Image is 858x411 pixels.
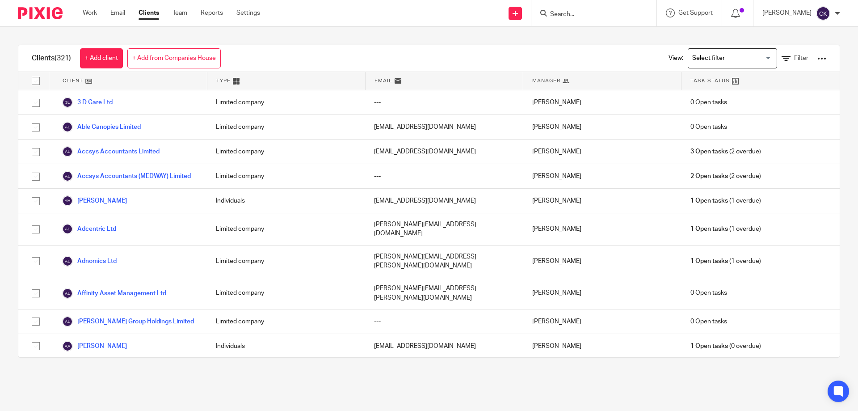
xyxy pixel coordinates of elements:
[110,8,125,17] a: Email
[523,189,681,213] div: [PERSON_NAME]
[127,48,221,68] a: + Add from Companies House
[532,77,560,85] span: Manager
[523,213,681,245] div: [PERSON_NAME]
[690,98,727,107] span: 0 Open tasks
[690,196,728,205] span: 1 Open tasks
[207,164,365,188] div: Limited company
[62,171,191,182] a: Accsys Accountants (MEDWAY) Limited
[523,90,681,114] div: [PERSON_NAME]
[690,147,728,156] span: 3 Open tasks
[236,8,260,17] a: Settings
[655,45,826,72] div: View:
[62,195,73,206] img: svg%3E
[63,77,83,85] span: Client
[207,115,365,139] div: Limited company
[62,97,113,108] a: 3 D Care Ltd
[207,90,365,114] div: Limited company
[523,334,681,358] div: [PERSON_NAME]
[365,115,523,139] div: [EMAIL_ADDRESS][DOMAIN_NAME]
[365,90,523,114] div: ---
[62,122,141,132] a: Able Canopies Limited
[690,172,728,181] span: 2 Open tasks
[62,146,160,157] a: Accsys Accountants Limited
[62,316,73,327] img: svg%3E
[80,48,123,68] a: + Add client
[62,146,73,157] img: svg%3E
[172,8,187,17] a: Team
[688,48,777,68] div: Search for option
[690,225,761,233] span: (1 overdue)
[139,8,159,17] a: Clients
[207,309,365,334] div: Limited company
[62,288,166,299] a: Affinity Asset Management Ltd
[690,288,727,297] span: 0 Open tasks
[365,334,523,358] div: [EMAIL_ADDRESS][DOMAIN_NAME]
[216,77,231,85] span: Type
[207,189,365,213] div: Individuals
[62,341,127,352] a: [PERSON_NAME]
[207,277,365,309] div: Limited company
[18,7,63,19] img: Pixie
[207,334,365,358] div: Individuals
[690,342,728,351] span: 1 Open tasks
[365,277,523,309] div: [PERSON_NAME][EMAIL_ADDRESS][PERSON_NAME][DOMAIN_NAME]
[523,115,681,139] div: [PERSON_NAME]
[365,164,523,188] div: ---
[523,164,681,188] div: [PERSON_NAME]
[762,8,812,17] p: [PERSON_NAME]
[690,196,761,205] span: (1 overdue)
[62,288,73,299] img: svg%3E
[523,246,681,277] div: [PERSON_NAME]
[83,8,97,17] a: Work
[207,213,365,245] div: Limited company
[62,316,194,327] a: [PERSON_NAME] Group Holdings Limited
[690,147,761,156] span: (2 overdue)
[523,277,681,309] div: [PERSON_NAME]
[62,256,73,267] img: svg%3E
[207,246,365,277] div: Limited company
[62,256,117,267] a: Adnomics Ltd
[816,6,830,21] img: svg%3E
[62,171,73,182] img: svg%3E
[523,140,681,164] div: [PERSON_NAME]
[689,51,772,66] input: Search for option
[62,195,127,206] a: [PERSON_NAME]
[62,224,116,234] a: Adcentric Ltd
[690,317,727,326] span: 0 Open tasks
[62,224,73,234] img: svg%3E
[365,140,523,164] div: [EMAIL_ADDRESS][DOMAIN_NAME]
[690,77,730,85] span: Task Status
[374,77,392,85] span: Email
[32,54,71,63] h1: Clients
[365,213,523,245] div: [PERSON_NAME][EMAIL_ADDRESS][DOMAIN_NAME]
[365,309,523,334] div: ---
[523,309,681,334] div: [PERSON_NAME]
[62,97,73,108] img: svg%3E
[690,123,727,131] span: 0 Open tasks
[549,11,630,19] input: Search
[62,341,73,352] img: svg%3E
[207,140,365,164] div: Limited company
[678,10,713,16] span: Get Support
[62,122,73,132] img: svg%3E
[690,257,728,266] span: 1 Open tasks
[55,55,71,62] span: (321)
[690,172,761,181] span: (2 overdue)
[690,225,728,233] span: 1 Open tasks
[27,72,44,89] input: Select all
[794,55,808,61] span: Filter
[365,189,523,213] div: [EMAIL_ADDRESS][DOMAIN_NAME]
[690,342,761,351] span: (0 overdue)
[365,246,523,277] div: [PERSON_NAME][EMAIL_ADDRESS][PERSON_NAME][DOMAIN_NAME]
[201,8,223,17] a: Reports
[690,257,761,266] span: (1 overdue)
